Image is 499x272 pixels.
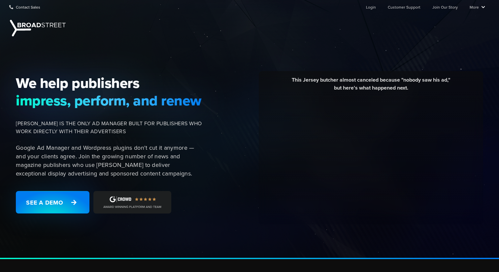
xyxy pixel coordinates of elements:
a: Contact Sales [9,0,40,14]
img: Broadstreet | The Ad Manager for Small Publishers [10,20,66,36]
a: Login [366,0,376,14]
p: Google Ad Manager and Wordpress plugins don't cut it anymore — and your clients agree. Join the g... [16,143,202,178]
span: [PERSON_NAME] IS THE ONLY AD MANAGER BUILT FOR PUBLISHERS WHO WORK DIRECTLY WITH THEIR ADVERTISERS [16,120,202,136]
a: More [470,0,485,14]
span: impress, perform, and renew [16,92,202,109]
a: Join Our Story [432,0,458,14]
a: Customer Support [388,0,420,14]
a: See a Demo [16,191,89,214]
span: We help publishers [16,74,202,92]
iframe: YouTube video player [264,97,478,217]
div: This Jersey butcher almost canceled because "nobody saw his ad," but here's what happened next. [264,76,478,97]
